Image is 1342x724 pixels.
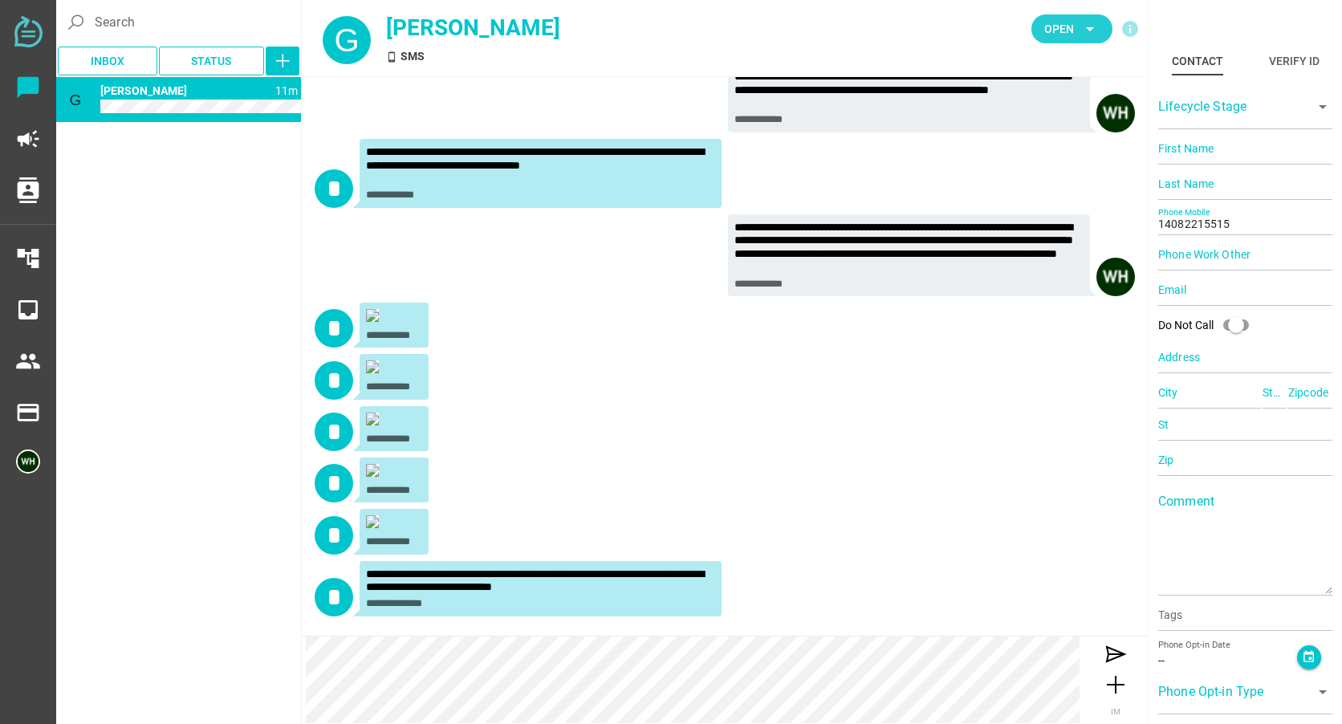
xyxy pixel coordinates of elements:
i: payment [15,400,41,425]
input: Phone Mobile [1158,203,1332,235]
i: info [1120,19,1140,39]
input: First Name [1158,132,1332,165]
input: Last Name [1158,168,1332,200]
textarea: Comment [1158,500,1332,594]
span: G [70,92,82,108]
img: 1.thumb. [366,464,379,477]
button: Status [159,47,265,75]
input: Zip [1158,444,1332,476]
span: 1757448264 [275,84,298,97]
span: Open [1044,19,1074,39]
div: Do Not Call [1158,309,1259,341]
img: 1.thumb. [366,360,379,373]
input: Email [1158,274,1332,306]
span: IM [1111,707,1120,716]
img: 5edff51079ed9903661a2266-30.png [1096,94,1135,132]
div: Do Not Call [1158,317,1214,334]
img: 1.thumb. [366,309,379,322]
input: Zipcode [1288,376,1332,409]
i: account_tree [15,246,41,271]
i: SMS [386,51,397,63]
i: arrow_drop_down [1313,97,1332,116]
i: arrow_drop_down [1313,682,1332,702]
button: Inbox [58,47,157,75]
img: 1.thumb. [366,515,379,528]
i: chat_bubble [15,75,41,100]
img: 1.thumb. [366,413,379,425]
span: G [334,22,359,58]
input: City [1158,376,1261,409]
input: State [1263,376,1287,409]
div: [PERSON_NAME] [386,11,794,45]
input: Phone Work Other [1158,238,1332,270]
input: Tags [1158,610,1332,629]
i: campaign [15,126,41,152]
span: Inbox [91,51,124,71]
span: Status [191,51,231,71]
div: Contact [1172,51,1223,71]
input: Address [1158,341,1332,373]
div: -- [1158,653,1297,669]
img: 5edff51079ed9903661a2266-30.png [16,449,40,474]
div: Verify ID [1269,51,1320,71]
i: SMS [83,107,96,119]
span: 14082215515 [100,84,187,97]
i: arrow_drop_down [1080,19,1100,39]
input: St [1158,409,1332,441]
button: Open [1031,14,1112,43]
div: SMS [386,48,794,65]
i: contacts [15,177,41,203]
i: people [15,348,41,374]
i: event [1302,650,1316,664]
div: Phone Opt-in Date [1158,639,1297,653]
img: svg+xml;base64,PD94bWwgdmVyc2lvbj0iMS4wIiBlbmNvZGluZz0iVVRGLTgiPz4KPHN2ZyB2ZXJzaW9uPSIxLjEiIHZpZX... [14,16,43,47]
img: 5edff51079ed9903661a2266-30.png [1096,258,1135,296]
i: inbox [15,297,41,323]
